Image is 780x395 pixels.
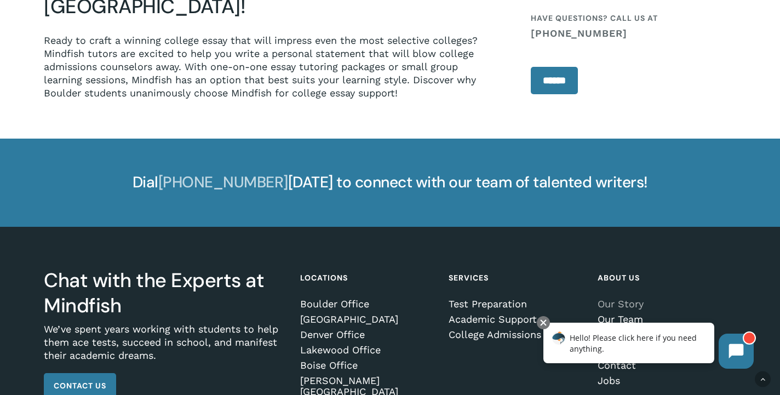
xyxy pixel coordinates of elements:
[44,34,492,100] p: Ready to craft a winning college essay that will impress even the most selective colleges? Mindfi...
[158,172,288,192] a: [PHONE_NUMBER]
[300,329,435,340] a: Denver Office
[300,314,435,325] a: [GEOGRAPHIC_DATA]
[598,268,732,288] h4: About Us
[449,299,583,310] a: Test Preparation
[300,268,435,288] h4: Locations
[300,299,435,310] a: Boulder Office
[44,268,286,318] h3: Chat with the Experts at Mindfish
[598,299,732,310] a: Our Story
[531,28,736,39] a: [PHONE_NUMBER]
[531,27,627,39] strong: [PHONE_NUMBER]
[44,323,286,373] p: We’ve spent years working with students to help them ace tests, succeed in school, and manifest t...
[449,268,583,288] h4: Services
[449,314,583,325] a: Academic Support
[598,375,732,386] a: Jobs
[531,8,736,39] h4: Have questions? Call us at
[54,380,106,391] span: Contact Us
[300,360,435,371] a: Boise Office
[300,345,435,356] a: Lakewood Office
[449,329,583,340] a: College Admissions Support
[78,173,702,192] h4: Dial [DATE] to connect with our team of talented writers!
[532,314,765,380] iframe: Chatbot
